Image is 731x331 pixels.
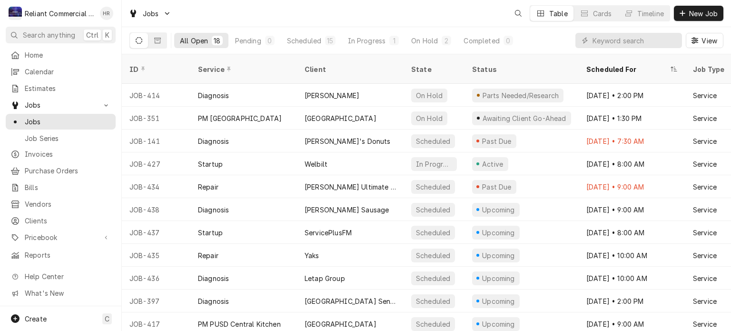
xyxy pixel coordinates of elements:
[327,36,333,46] div: 15
[25,250,111,260] span: Reports
[25,100,97,110] span: Jobs
[198,251,218,261] div: Repair
[586,64,668,74] div: Scheduled For
[415,273,451,283] div: Scheduled
[198,182,218,192] div: Repair
[214,36,220,46] div: 18
[481,90,560,100] div: Parts Needed/Research
[25,50,111,60] span: Home
[198,228,223,238] div: Startup
[122,152,190,175] div: JOB-427
[415,182,451,192] div: Scheduled
[579,84,685,107] div: [DATE] • 2:00 PM
[25,199,111,209] span: Vendors
[287,36,321,46] div: Scheduled
[481,251,516,261] div: Upcoming
[235,36,261,46] div: Pending
[6,97,116,113] a: Go to Jobs
[674,6,723,21] button: New Job
[415,205,451,215] div: Scheduled
[579,267,685,290] div: [DATE] • 10:00 AM
[305,319,376,329] div: [GEOGRAPHIC_DATA]
[6,196,116,212] a: Vendors
[122,175,190,198] div: JOB-434
[481,273,516,283] div: Upcoming
[693,136,717,146] div: Service
[305,159,327,169] div: Welbilt
[6,269,116,284] a: Go to Help Center
[6,247,116,263] a: Reports
[25,67,111,77] span: Calendar
[305,64,394,74] div: Client
[579,175,685,198] div: [DATE] • 9:00 AM
[481,159,504,169] div: Active
[143,9,159,19] span: Jobs
[415,90,444,100] div: On Hold
[693,296,717,306] div: Service
[198,113,282,123] div: PM [GEOGRAPHIC_DATA]
[6,163,116,179] a: Purchase Orders
[415,296,451,306] div: Scheduled
[593,33,677,48] input: Keyword search
[122,244,190,267] div: JOB-435
[481,319,516,329] div: Upcoming
[693,228,717,238] div: Service
[6,114,116,130] a: Jobs
[100,7,113,20] div: Heath Reed's Avatar
[86,30,99,40] span: Ctrl
[6,27,116,43] button: Search anythingCtrlK
[511,6,526,21] button: Open search
[9,7,22,20] div: R
[198,296,229,306] div: Diagnosis
[122,267,190,290] div: JOB-436
[6,80,116,96] a: Estimates
[25,271,110,281] span: Help Center
[305,228,352,238] div: ServicePlusFM
[23,30,75,40] span: Search anything
[305,90,359,100] div: [PERSON_NAME]
[6,285,116,301] a: Go to What's New
[25,133,111,143] span: Job Series
[25,149,111,159] span: Invoices
[693,90,717,100] div: Service
[25,182,111,192] span: Bills
[122,84,190,107] div: JOB-414
[391,36,397,46] div: 1
[481,228,516,238] div: Upcoming
[579,221,685,244] div: [DATE] • 8:00 AM
[25,83,111,93] span: Estimates
[579,152,685,175] div: [DATE] • 8:00 AM
[25,232,97,242] span: Pricebook
[693,251,717,261] div: Service
[122,221,190,244] div: JOB-437
[25,315,47,323] span: Create
[593,9,612,19] div: Cards
[25,166,111,176] span: Purchase Orders
[105,314,109,324] span: C
[125,6,175,21] a: Go to Jobs
[198,319,281,329] div: PM PUSD Central Kitchen
[579,107,685,130] div: [DATE] • 1:30 PM
[305,251,319,261] div: Yaks
[686,33,723,48] button: View
[415,113,444,123] div: On Hold
[198,205,229,215] div: Diagnosis
[415,136,451,146] div: Scheduled
[305,136,391,146] div: [PERSON_NAME]'s Donuts
[6,64,116,80] a: Calendar
[6,47,116,63] a: Home
[6,130,116,146] a: Job Series
[505,36,511,46] div: 0
[6,230,116,245] a: Go to Pricebook
[305,182,396,192] div: [PERSON_NAME] Ultimate Pizza
[481,136,513,146] div: Past Due
[411,64,457,74] div: State
[415,319,451,329] div: Scheduled
[637,9,664,19] div: Timeline
[411,36,438,46] div: On Hold
[693,273,717,283] div: Service
[122,290,190,312] div: JOB-397
[693,159,717,169] div: Service
[305,113,376,123] div: [GEOGRAPHIC_DATA]
[305,205,389,215] div: [PERSON_NAME] Sausage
